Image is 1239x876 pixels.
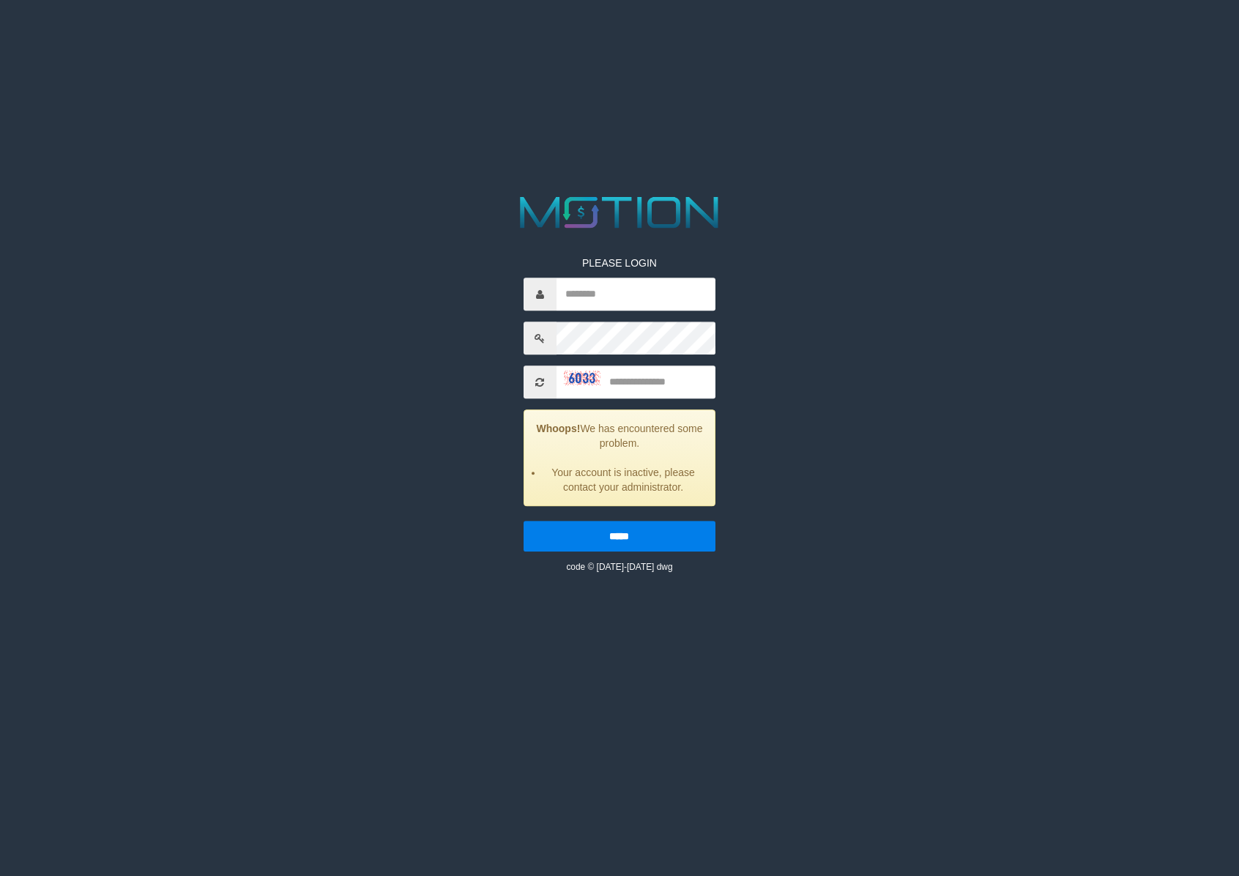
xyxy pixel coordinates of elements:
[524,410,715,507] div: We has encountered some problem.
[511,191,728,234] img: MOTION_logo.png
[564,371,600,385] img: captcha
[566,563,672,573] small: code © [DATE]-[DATE] dwg
[524,256,715,271] p: PLEASE LOGIN
[543,466,704,495] li: Your account is inactive, please contact your administrator.
[537,423,581,435] strong: Whoops!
